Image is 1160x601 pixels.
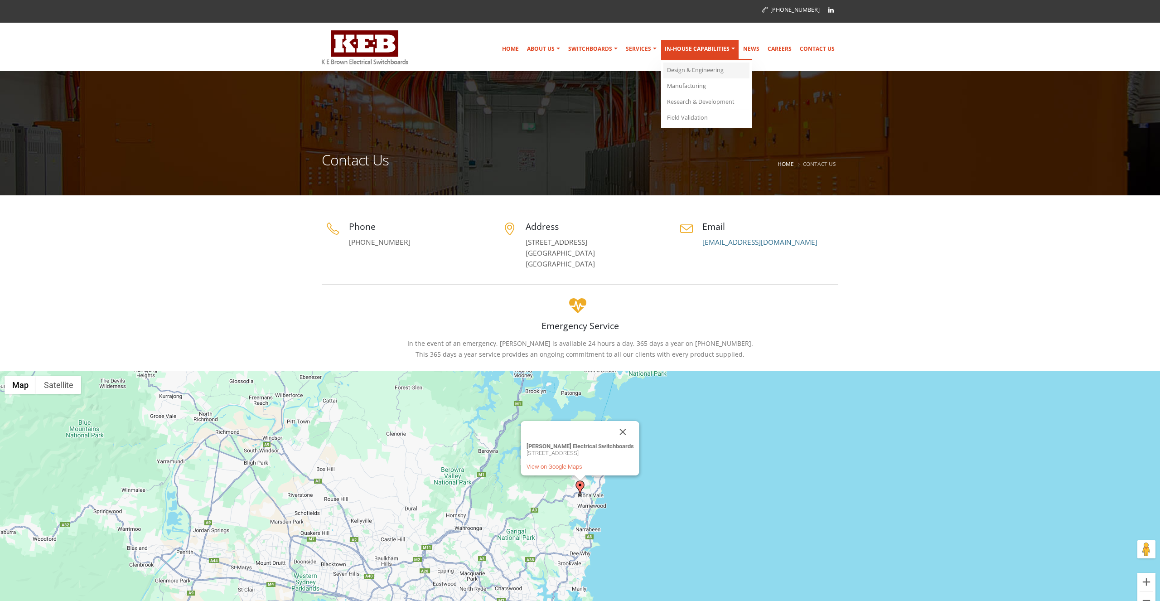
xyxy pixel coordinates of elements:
[526,237,595,269] a: [STREET_ADDRESS][GEOGRAPHIC_DATA][GEOGRAPHIC_DATA]
[322,153,389,179] h1: Contact Us
[527,463,582,470] a: View on Google Maps
[36,376,81,394] button: Show satellite imagery
[526,220,662,233] h4: Address
[1137,540,1155,558] button: Drag Pegman onto the map to open Street View
[663,78,749,94] a: Manufacturing
[796,40,838,58] a: Contact Us
[764,40,795,58] a: Careers
[663,94,749,110] a: Research & Development
[322,30,408,64] img: K E Brown Electrical Switchboards
[349,220,485,233] h4: Phone
[523,40,564,58] a: About Us
[702,237,817,247] a: [EMAIL_ADDRESS][DOMAIN_NAME]
[1137,573,1155,591] button: Zoom in
[661,40,739,60] a: In-house Capabilities
[498,40,522,58] a: Home
[778,160,794,167] a: Home
[527,443,634,470] div: [STREET_ADDRESS]
[762,6,820,14] a: [PHONE_NUMBER]
[5,376,36,394] button: Show street map
[796,158,836,170] li: Contact Us
[739,40,763,58] a: News
[322,338,838,360] p: In the event of an emergency, [PERSON_NAME] is available 24 hours a day, 365 days a year on [PHON...
[663,63,749,78] a: Design & Engineering
[612,421,634,443] button: Close
[824,3,838,17] a: Linkedin
[349,237,411,247] a: [PHONE_NUMBER]
[527,443,634,450] strong: [PERSON_NAME] Electrical Switchboards
[702,220,838,233] h4: Email
[322,320,838,332] h4: Emergency Service
[565,40,621,58] a: Switchboards
[663,110,749,126] a: Field Validation
[622,40,660,58] a: Services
